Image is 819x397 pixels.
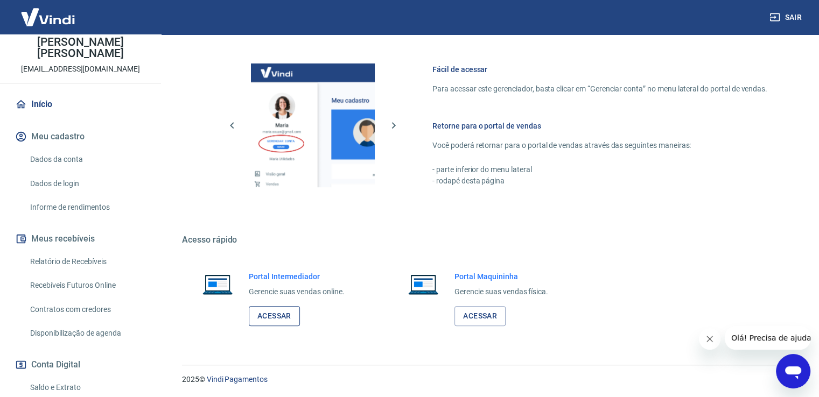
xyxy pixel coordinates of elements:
[26,148,148,171] a: Dados da conta
[13,353,148,377] button: Conta Digital
[251,63,375,187] img: Imagem da dashboard mostrando o botão de gerenciar conta na sidebar no lado esquerdo
[26,196,148,218] a: Informe de rendimentos
[13,93,148,116] a: Início
[249,271,345,282] h6: Portal Intermediador
[182,374,793,385] p: 2025 ©
[432,64,767,75] h6: Fácil de acessar
[699,328,720,350] iframe: Fechar mensagem
[432,120,767,131] h6: Retorne para o portal de vendas
[182,235,793,245] h5: Acesso rápido
[195,271,240,297] img: Imagem de um notebook aberto
[26,274,148,296] a: Recebíveis Futuros Online
[432,164,767,175] p: - parte inferior do menu lateral
[432,83,767,95] p: Para acessar este gerenciador, basta clicar em “Gerenciar conta” no menu lateral do portal de ven...
[432,175,767,187] p: - rodapé desta página
[207,375,268,384] a: Vindi Pagamentos
[776,354,810,388] iframe: Botão para abrir a janela de mensagens
[26,299,148,321] a: Contratos com credores
[13,1,83,33] img: Vindi
[6,8,90,16] span: Olá! Precisa de ajuda?
[249,286,345,297] p: Gerencie suas vendas online.
[767,8,806,27] button: Sair
[249,306,300,326] a: Acessar
[26,251,148,273] a: Relatório de Recebíveis
[13,125,148,148] button: Meu cadastro
[9,37,152,59] p: [PERSON_NAME] [PERSON_NAME]
[725,326,810,350] iframe: Mensagem da empresa
[454,271,548,282] h6: Portal Maquininha
[432,140,767,151] p: Você poderá retornar para o portal de vendas através das seguintes maneiras:
[454,286,548,297] p: Gerencie suas vendas física.
[26,322,148,344] a: Disponibilização de agenda
[13,227,148,251] button: Meus recebíveis
[21,63,140,75] p: [EMAIL_ADDRESS][DOMAIN_NAME]
[26,173,148,195] a: Dados de login
[401,271,446,297] img: Imagem de um notebook aberto
[454,306,506,326] a: Acessar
